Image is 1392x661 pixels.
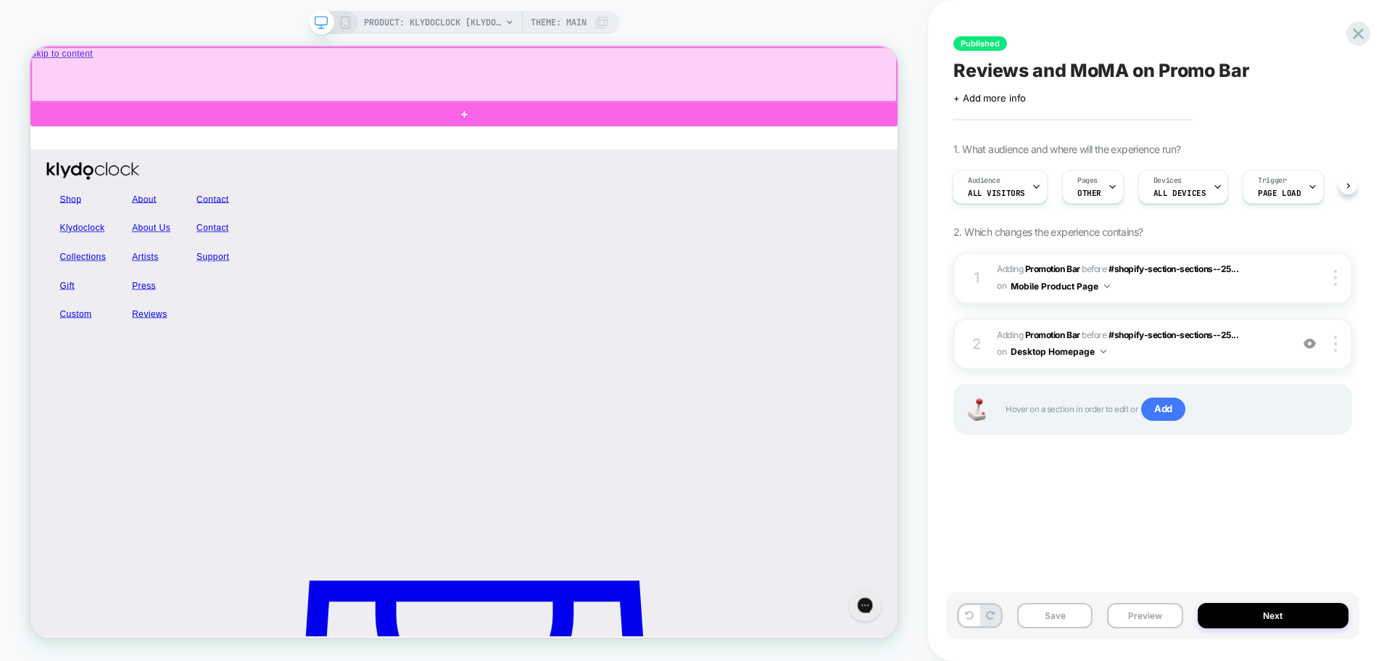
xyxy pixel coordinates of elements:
[531,11,587,34] span: Theme: MAIN
[1011,277,1110,295] button: Mobile Product Page
[1011,342,1106,361] button: Desktop Homepage
[1025,263,1080,274] b: Promotion Bar
[1153,176,1182,186] span: Devices
[1077,176,1098,186] span: Pages
[953,143,1180,155] span: 1. What audience and where will the experience run?
[7,5,51,49] button: Gorgias live chat
[1077,188,1101,198] span: OTHER
[997,344,1006,360] span: on
[997,329,1080,340] span: Adding
[1334,270,1337,286] img: close
[1006,398,1336,421] span: Hover on a section in order to edit or
[1304,337,1316,350] img: crossed eye
[1141,398,1185,421] span: Add
[953,226,1143,238] span: 2. Which changes the experience contains?
[962,398,991,421] img: Joystick
[1109,263,1238,274] span: #shopify-section-sections--25...
[22,185,118,223] a: Shop
[968,188,1025,198] span: All Visitors
[204,223,282,262] a: Contact
[1109,329,1238,340] span: #shopify-section-sections--25...
[204,185,282,223] a: Contact
[30,46,898,636] iframe: To enrich screen reader interactions, please activate Accessibility in Grammarly extension settings
[953,36,1007,51] span: Published
[204,262,282,300] a: Support
[953,92,1026,104] span: + Add more info
[1101,350,1106,353] img: down arrow
[22,223,118,262] a: Klydoclock
[968,176,1000,186] span: Audience
[118,262,204,300] a: Artists
[136,197,168,212] span: About
[1107,603,1182,628] button: Preview
[1198,603,1349,628] button: Next
[221,197,264,212] span: Contact
[39,197,68,212] span: Shop
[22,262,118,300] a: Collections
[1258,188,1301,198] span: Page Load
[1153,188,1206,198] span: ALL DEVICES
[1334,336,1337,352] img: close
[22,155,145,178] img: Klydoclock
[1258,176,1286,186] span: Trigger
[1104,284,1110,288] img: down arrow
[118,223,204,262] a: About Us
[1082,263,1106,274] span: BEFORE
[364,11,502,34] span: PRODUCT: Klydoclock [klydo clock]
[997,278,1006,294] span: on
[22,338,118,377] a: Custom
[118,300,204,339] a: Press
[997,263,1080,274] span: Adding
[969,265,984,291] div: 1
[118,338,204,377] a: Reviews
[1017,603,1093,628] button: Save
[1025,329,1080,340] b: Promotion Bar
[969,331,984,357] div: 2
[22,300,118,339] a: Gift
[1082,329,1106,340] span: BEFORE
[118,185,204,223] a: About
[953,59,1250,81] span: Reviews and MoMA on Promo Bar
[22,155,1135,186] a: Klydoclock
